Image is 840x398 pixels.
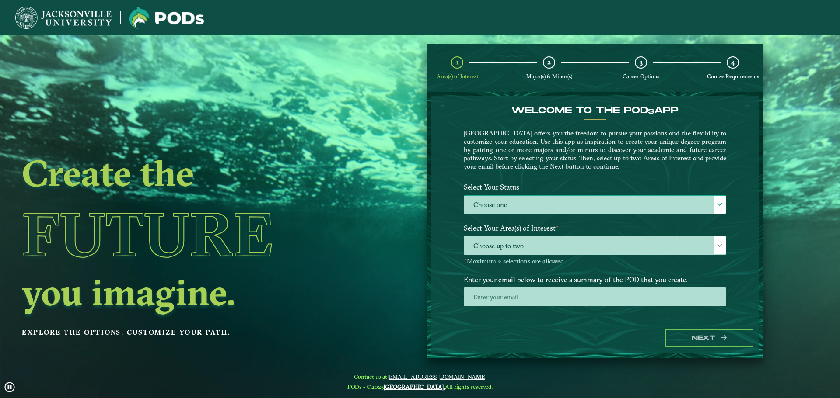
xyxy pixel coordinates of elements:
label: Select Your Status [457,179,733,195]
sup: ⋆ [464,256,467,262]
span: Course Requirements [707,73,759,80]
span: Choose up to two [464,236,726,255]
p: [GEOGRAPHIC_DATA] offers you the freedom to pursue your passions and the flexibility to customize... [464,129,726,170]
a: [GEOGRAPHIC_DATA]. [384,383,445,390]
sub: s [648,107,654,116]
span: Contact us at [347,373,493,380]
span: 1 [456,58,459,66]
a: [EMAIL_ADDRESS][DOMAIN_NAME] [387,373,486,380]
span: 3 [640,58,643,66]
p: Maximum 2 selections are allowed [464,257,726,266]
span: 2 [547,58,551,66]
p: Explore the options. Customize your path. [22,326,356,339]
img: Jacksonville University logo [15,7,112,29]
label: Enter your email below to receive a summary of the POD that you create. [457,271,733,287]
span: 4 [731,58,735,66]
button: Next [665,329,753,347]
span: Career Options [623,73,659,80]
sup: ⋆ [556,223,559,229]
label: Select Your Area(s) of Interest [457,220,733,236]
label: Choose one [464,196,726,215]
h2: you imagine. [22,274,356,311]
span: Major(s) & Minor(s) [526,73,572,80]
img: Jacksonville University logo [129,7,204,29]
span: Area(s) of Interest [437,73,478,80]
h1: Future [22,194,356,274]
span: PODs - ©2025 All rights reserved. [347,383,493,390]
h2: Create the [22,155,356,191]
input: Enter your email [464,287,726,306]
h4: Welcome to the POD app [464,105,726,116]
